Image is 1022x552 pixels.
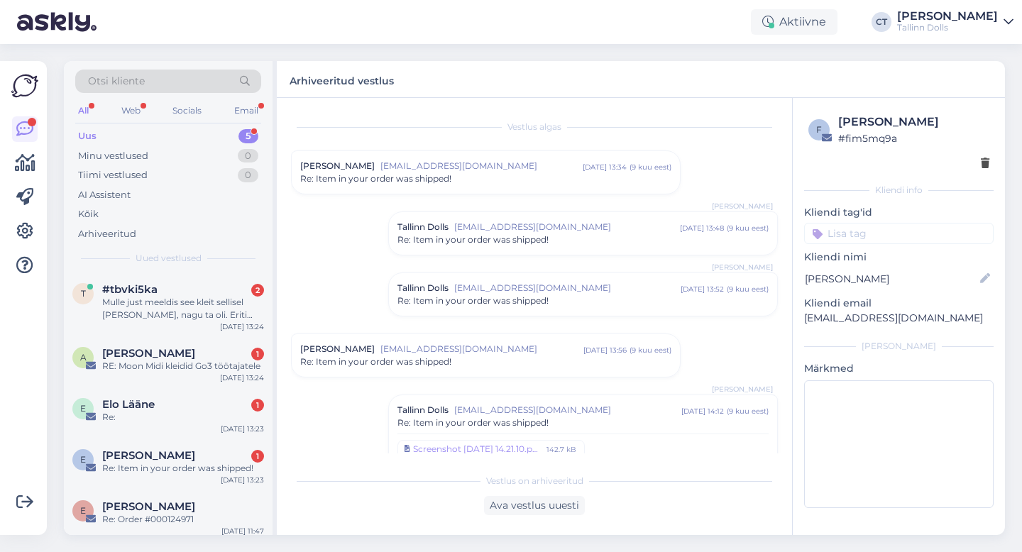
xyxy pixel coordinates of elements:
div: CT [872,12,891,32]
span: Anu Ozolit [102,347,195,360]
div: 1 [251,450,264,463]
div: RE: Moon Midi kleidid Go3 töötajatele [102,360,264,372]
span: f [816,124,822,135]
span: #tbvki5ka [102,283,158,296]
div: # fim5mq9a [838,131,989,146]
div: Socials [170,101,204,120]
div: Screenshot [DATE] 14.21.10.png [413,443,542,456]
div: Aktiivne [751,9,837,35]
div: Uus [78,129,97,143]
div: 1 [251,348,264,360]
span: Re: Item in your order was shipped! [397,416,549,429]
div: 0 [238,168,258,182]
div: [DATE] 14:12 [681,406,724,416]
span: Erge Kerbo [102,449,195,462]
span: Re: Item in your order was shipped! [397,233,549,246]
div: [PERSON_NAME] [897,11,998,22]
span: t [81,288,86,299]
div: Tiimi vestlused [78,168,148,182]
div: AI Assistent [78,188,131,202]
div: Kõik [78,207,99,221]
span: Elo Lääne [102,398,155,411]
span: [PERSON_NAME] [712,262,773,272]
span: Re: Item in your order was shipped! [300,172,451,185]
div: ( 9 kuu eest ) [727,223,769,233]
span: [EMAIL_ADDRESS][DOMAIN_NAME] [454,221,680,233]
div: [PERSON_NAME] [804,340,994,353]
div: [DATE] 13:56 [583,345,627,355]
div: ( 9 kuu eest ) [727,406,769,416]
div: Kliendi info [804,184,994,197]
p: Märkmed [804,361,994,376]
span: [PERSON_NAME] [712,201,773,211]
div: [DATE] 13:23 [221,424,264,434]
span: Otsi kliente [88,74,145,89]
div: Web [119,101,143,120]
div: ( 9 kuu eest ) [727,284,769,294]
div: Re: Order #000124971 [102,513,264,526]
input: Lisa tag [804,223,994,244]
div: [DATE] 11:47 [221,526,264,536]
div: [DATE] 13:24 [220,372,264,383]
span: E [80,505,86,516]
span: [EMAIL_ADDRESS][DOMAIN_NAME] [380,343,583,355]
div: ( 9 kuu eest ) [630,162,671,172]
div: 5 [238,129,258,143]
div: Ava vestlus uuesti [484,496,585,515]
span: Tallinn Dolls [397,404,449,416]
p: Kliendi nimi [804,250,994,265]
div: Arhiveeritud [78,227,136,241]
span: [EMAIL_ADDRESS][DOMAIN_NAME] [380,160,583,172]
span: Vestlus on arhiveeritud [486,475,583,487]
span: [PERSON_NAME] [300,343,375,355]
div: ( 9 kuu eest ) [630,345,671,355]
img: Askly Logo [11,72,38,99]
span: Elo Saar [102,500,195,513]
span: [EMAIL_ADDRESS][DOMAIN_NAME] [454,282,681,294]
span: E [80,403,86,414]
div: Tallinn Dolls [897,22,998,33]
span: Tallinn Dolls [397,221,449,233]
div: [DATE] 13:34 [583,162,627,172]
span: [EMAIL_ADDRESS][DOMAIN_NAME] [454,404,681,416]
a: [PERSON_NAME]Tallinn Dolls [897,11,1013,33]
p: Kliendi email [804,296,994,311]
div: Vestlus algas [291,121,778,133]
p: [EMAIL_ADDRESS][DOMAIN_NAME] [804,311,994,326]
input: Lisa nimi [805,271,977,287]
div: [DATE] 13:24 [220,321,264,332]
span: [PERSON_NAME] [712,384,773,394]
div: Minu vestlused [78,149,148,163]
span: A [80,352,87,363]
div: 2 [251,284,264,297]
div: 142.7 kB [545,443,578,456]
div: 1 [251,399,264,412]
span: Re: Item in your order was shipped! [397,294,549,307]
p: Kliendi tag'id [804,205,994,220]
span: Tallinn Dolls [397,282,449,294]
div: Email [231,101,261,120]
span: E [80,454,86,465]
span: Re: Item in your order was shipped! [300,355,451,368]
div: Re: [102,411,264,424]
div: Mulle just meeldis see kleit sellisel [PERSON_NAME], nagu ta oli. Eriti just need varrukad. Kas u... [102,296,264,321]
div: All [75,101,92,120]
span: [PERSON_NAME] [300,160,375,172]
div: [DATE] 13:52 [681,284,724,294]
div: 0 [238,149,258,163]
div: [DATE] 13:23 [221,475,264,485]
div: [PERSON_NAME] [838,114,989,131]
div: Re: Item in your order was shipped! [102,462,264,475]
div: [DATE] 13:48 [680,223,724,233]
span: Uued vestlused [136,252,202,265]
label: Arhiveeritud vestlus [290,70,394,89]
